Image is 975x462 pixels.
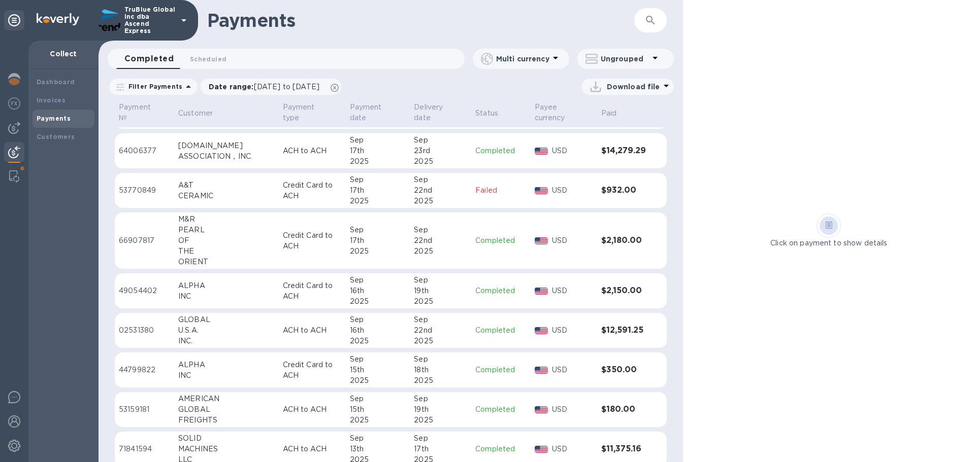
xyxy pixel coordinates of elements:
div: Sep [414,225,467,235]
div: 16th [350,286,406,296]
div: Sep [414,135,467,146]
p: Credit Card to ACH [283,280,342,302]
div: CERAMIC [178,191,275,201]
p: USD [552,185,593,196]
p: USD [552,286,593,296]
p: Completed [475,444,526,454]
div: [DOMAIN_NAME] [178,140,275,151]
p: Completed [475,325,526,336]
div: 19th [414,286,467,296]
p: Delivery date [414,102,454,123]
p: Paid [601,108,617,119]
div: MACHINES [178,444,275,454]
p: USD [552,235,593,246]
div: Unpin categories [4,10,24,30]
div: 15th [350,404,406,415]
div: 17th [350,235,406,246]
div: 17th [350,146,406,156]
div: 23rd [414,146,467,156]
div: 13th [350,444,406,454]
div: Sep [350,314,406,325]
div: PEARL [178,225,275,235]
img: USD [535,406,548,413]
img: USD [535,327,548,334]
div: 2025 [350,415,406,425]
div: A&T [178,180,275,191]
div: 2025 [350,296,406,307]
p: Credit Card to ACH [283,230,342,252]
p: Completed [475,146,526,156]
h1: Payments [207,10,634,31]
p: USD [552,146,593,156]
span: Scheduled [190,54,226,64]
p: 44799822 [119,365,170,375]
div: Sep [414,354,467,365]
img: USD [535,237,548,244]
p: Status [475,108,498,119]
div: 2025 [414,196,467,206]
div: Sep [414,394,467,404]
div: 2025 [350,336,406,346]
div: 2025 [414,415,467,425]
div: THE [178,246,275,257]
p: Completed [475,365,526,375]
div: Sep [350,433,406,444]
h3: $11,375.16 [601,444,646,454]
span: Customer [178,108,226,119]
p: Failed [475,185,526,196]
div: Sep [350,394,406,404]
p: Date range : [209,82,324,92]
p: USD [552,404,593,415]
p: ACH to ACH [283,444,342,454]
div: ASSOCIATION，INC. [178,151,275,162]
p: 71841594 [119,444,170,454]
div: Sep [350,135,406,146]
img: USD [535,187,548,194]
div: 22nd [414,325,467,336]
span: Completed [124,52,174,66]
div: 2025 [350,375,406,386]
div: 17th [350,185,406,196]
p: 64006377 [119,146,170,156]
p: Credit Card to ACH [283,360,342,381]
p: ACH to ACH [283,146,342,156]
div: FREIGHTS [178,415,275,425]
div: GLOBAL [178,314,275,325]
h3: $350.00 [601,365,646,375]
p: Click on payment to show details [770,238,887,248]
p: Collect [37,49,90,59]
div: Sep [350,225,406,235]
span: [DATE] to [DATE] [254,83,319,91]
div: 2025 [414,246,467,257]
p: Payment № [119,102,157,123]
div: 22nd [414,185,467,196]
img: USD [535,288,548,295]
div: Sep [414,174,467,185]
div: 16th [350,325,406,336]
p: 66907817 [119,235,170,246]
div: M&R [178,214,275,225]
h3: $12,591.25 [601,326,646,335]
div: Sep [414,314,467,325]
p: ACH to ACH [283,404,342,415]
p: Payee currency [535,102,580,123]
p: 02531380 [119,325,170,336]
h3: $2,150.00 [601,286,646,296]
p: USD [552,365,593,375]
span: Status [475,108,511,119]
div: Sep [350,354,406,365]
div: 2025 [350,156,406,167]
span: Payment № [119,102,170,123]
span: Payment date [350,102,406,123]
img: USD [535,446,548,453]
div: Sep [414,275,467,286]
div: 15th [350,365,406,375]
h3: $2,180.00 [601,236,646,245]
div: SOLID [178,433,275,444]
p: USD [552,325,593,336]
div: 19th [414,404,467,415]
h3: $180.00 [601,405,646,414]
img: Foreign exchange [8,97,20,110]
div: Date range:[DATE] to [DATE] [201,79,341,95]
p: Multi currency [496,54,549,64]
